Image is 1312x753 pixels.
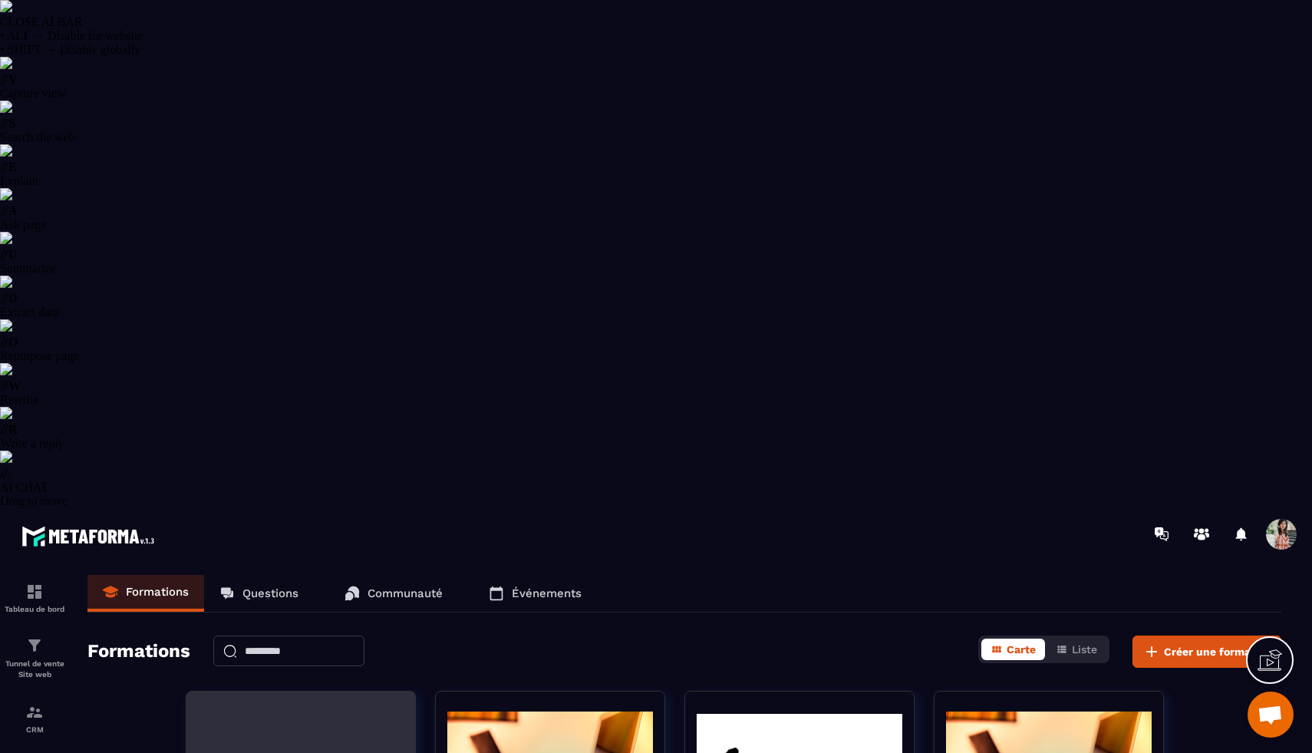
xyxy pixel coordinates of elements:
h2: Formations [87,636,190,668]
span: Liste [1072,643,1097,656]
a: Événements [473,575,597,612]
p: Formations [126,585,189,599]
button: Carte [981,639,1045,660]
button: Créer une formation [1132,636,1281,668]
p: Événements [512,586,582,600]
div: Ouvrir le chat [1248,692,1294,738]
a: Communauté [329,575,458,612]
p: CRM [4,725,65,734]
p: Questions [242,586,298,600]
a: formationformationCRM [4,692,65,745]
img: formation [25,636,44,655]
button: Liste [1047,639,1106,660]
img: formation [25,583,44,601]
img: formation [25,703,44,722]
span: Créer une formation [1164,644,1271,659]
p: Tableau de bord [4,605,65,613]
span: Carte [1007,643,1036,656]
a: formationformationTableau de bord [4,571,65,625]
img: logo [21,522,160,550]
a: formationformationTunnel de vente Site web [4,625,65,692]
a: Formations [87,575,204,612]
a: Questions [204,575,314,612]
p: Communauté [368,586,443,600]
p: Tunnel de vente Site web [4,659,65,680]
